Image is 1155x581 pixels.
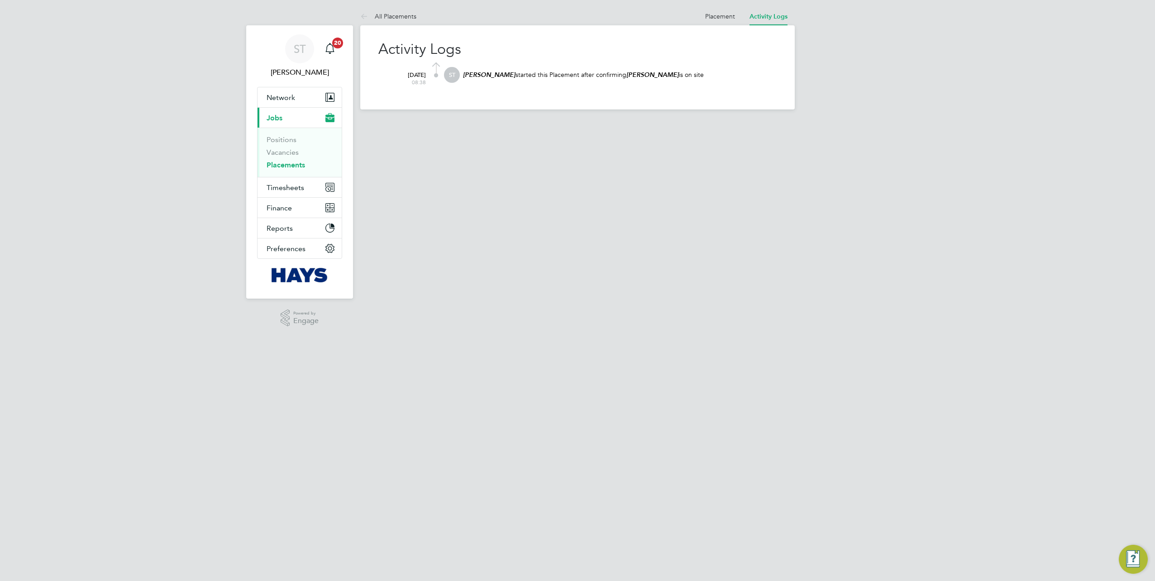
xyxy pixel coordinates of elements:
[294,43,306,55] span: ST
[258,87,342,107] button: Network
[749,13,787,20] a: Activity Logs
[258,108,342,128] button: Jobs
[378,40,777,59] h2: Activity Logs
[293,310,319,317] span: Powered by
[267,161,305,169] a: Placements
[267,114,282,122] span: Jobs
[258,198,342,218] button: Finance
[267,204,292,212] span: Finance
[267,93,295,102] span: Network
[267,244,305,253] span: Preferences
[258,218,342,238] button: Reports
[463,71,515,79] em: [PERSON_NAME]
[705,12,735,20] a: Placement
[267,183,304,192] span: Timesheets
[390,67,426,86] div: [DATE]
[444,67,460,83] span: ST
[246,25,353,299] nav: Main navigation
[257,268,342,282] a: Go to home page
[258,177,342,197] button: Timesheets
[626,71,679,79] em: [PERSON_NAME]
[293,317,319,325] span: Engage
[267,148,299,157] a: Vacancies
[258,238,342,258] button: Preferences
[258,128,342,177] div: Jobs
[390,79,426,86] span: 08:38
[267,224,293,233] span: Reports
[1119,545,1148,574] button: Engage Resource Center
[360,12,416,20] a: All Placements
[332,38,343,48] span: 20
[257,67,342,78] span: Samreet Thandi
[272,268,328,282] img: hays-logo-retina.png
[257,34,342,78] a: ST[PERSON_NAME]
[267,135,296,144] a: Positions
[321,34,339,63] a: 20
[281,310,319,327] a: Powered byEngage
[462,71,777,79] p: started this Placement after confirming is on site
